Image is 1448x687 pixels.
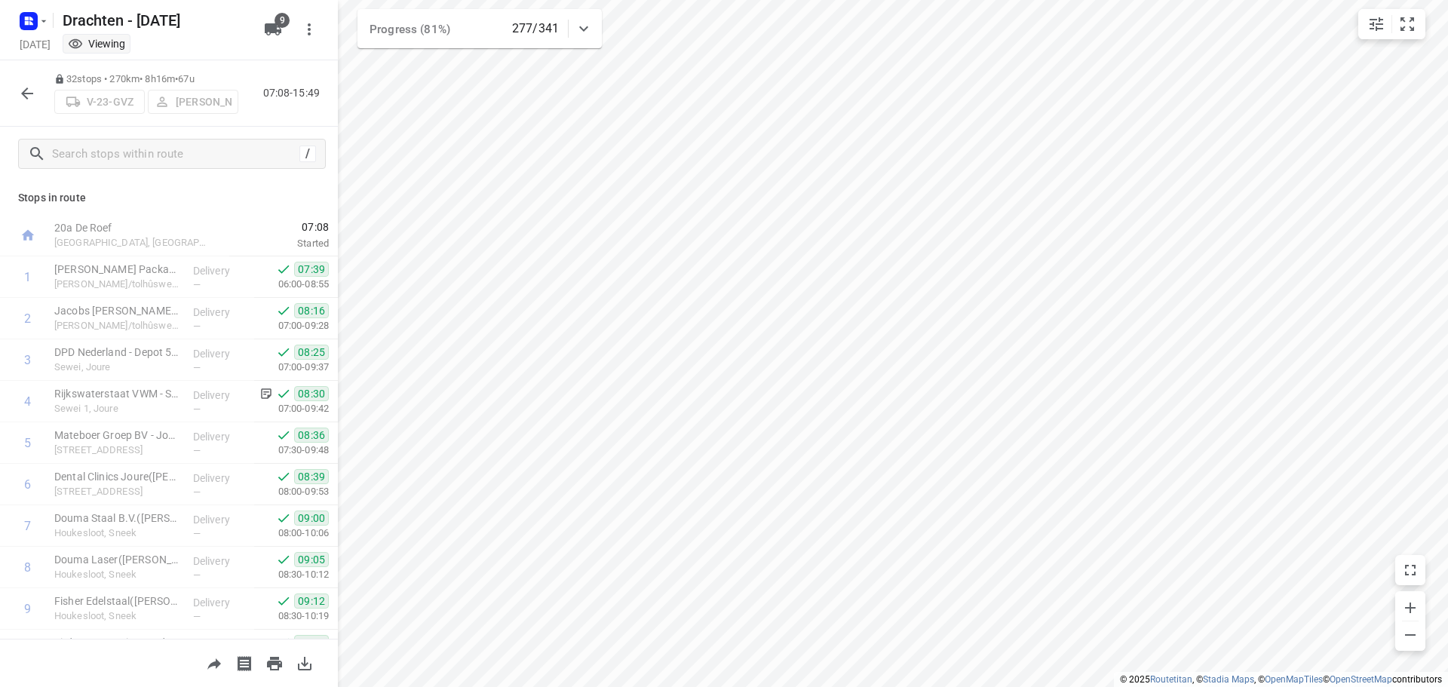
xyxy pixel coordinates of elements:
[254,484,329,499] p: 08:00-09:53
[24,477,31,492] div: 6
[54,262,181,277] p: Van de Velde Packaging - VJD(Jan-Eric Siemonsma)
[254,443,329,458] p: 07:30-09:48
[193,471,249,486] p: Delivery
[275,13,290,28] span: 9
[193,362,201,373] span: —
[294,386,329,401] span: 08:30
[299,146,316,162] div: /
[193,595,249,610] p: Delivery
[54,469,181,484] p: Dental Clinics Joure(Sophia Tadema)
[24,602,31,616] div: 9
[512,20,559,38] p: 277/341
[52,143,299,166] input: Search stops within route
[276,469,291,484] svg: Done
[1330,674,1392,685] a: OpenStreetMap
[263,85,326,101] p: 07:08-15:49
[276,428,291,443] svg: Done
[276,593,291,609] svg: Done
[294,303,329,318] span: 08:16
[1358,9,1425,39] div: small contained button group
[357,9,602,48] div: Progress (81%)277/341
[193,512,249,527] p: Delivery
[254,360,329,375] p: 07:00-09:37
[294,511,329,526] span: 09:00
[193,528,201,539] span: —
[54,318,181,333] p: Douwe Egberts/tolhûswei, Joure
[229,219,329,235] span: 07:08
[370,23,450,36] span: Progress (81%)
[294,345,329,360] span: 08:25
[1120,674,1442,685] li: © 2025 , © , © © contributors
[54,277,181,292] p: Douwe Egberts/tolhûswei, Joure
[54,635,181,650] p: Firda - Economie & Ondernemen(Ayla de Haan)
[193,486,201,498] span: —
[193,263,249,278] p: Delivery
[1150,674,1192,685] a: Routetitan
[259,655,290,670] span: Print route
[54,401,181,416] p: Sewei 1, Joure
[54,386,181,401] p: Rijkswaterstaat VWM - Steunpunt Joure(Arthur Zijlstra)
[54,593,181,609] p: Fisher Edelstaal(Ingrid Koopmans)
[294,262,329,277] span: 07:39
[1203,674,1254,685] a: Stadia Maps
[54,552,181,567] p: Douma Laser(Ingrid Koopmans)
[54,428,181,443] p: Mateboer Groep BV - Joure(A. Meijer)
[258,14,288,44] button: 9
[276,386,291,401] svg: Done
[294,635,329,650] span: 09:24
[254,609,329,624] p: 08:30-10:19
[193,279,201,290] span: —
[54,220,211,235] p: 20a De Roef
[193,305,249,320] p: Delivery
[175,73,178,84] span: •
[54,303,181,318] p: Jacobs Douwe Egberts NL BV - Joure(Jacobs Douwe Egberts Joure - Sietske Kramer of Annalies vd Vlis)
[24,394,31,409] div: 4
[178,73,194,84] span: 67u
[24,270,31,284] div: 1
[254,567,329,582] p: 08:30-10:12
[294,428,329,443] span: 08:36
[276,511,291,526] svg: Done
[254,277,329,292] p: 06:00-08:55
[276,635,291,650] svg: Done
[54,443,181,458] p: Madame Curieweg 29, Joure
[229,236,329,251] p: Started
[54,345,181,360] p: DPD Nederland - Depot 514 Joure(Martijn de Jong(wijziging via Laura Timmermans))
[193,320,201,332] span: —
[193,554,249,569] p: Delivery
[294,593,329,609] span: 09:12
[276,303,291,318] svg: Done
[193,346,249,361] p: Delivery
[276,345,291,360] svg: Done
[1361,9,1391,39] button: Map settings
[254,318,329,333] p: 07:00-09:28
[290,655,320,670] span: Download route
[199,655,229,670] span: Share route
[294,552,329,567] span: 09:05
[68,36,125,51] div: You are currently in view mode. To make any changes, go to edit project.
[193,636,249,652] p: Delivery
[193,403,201,415] span: —
[1392,9,1422,39] button: Fit zoom
[193,569,201,581] span: —
[193,388,249,403] p: Delivery
[54,609,181,624] p: Houkesloot, Sneek
[229,655,259,670] span: Print shipping labels
[54,511,181,526] p: Douma Staal B.V.(Ingrid Koopmans)
[193,445,201,456] span: —
[54,567,181,582] p: Houkesloot, Sneek
[276,552,291,567] svg: Done
[1265,674,1323,685] a: OpenMapTiles
[54,526,181,541] p: Houkesloot, Sneek
[254,401,329,416] p: 07:00-09:42
[193,611,201,622] span: —
[294,469,329,484] span: 08:39
[24,560,31,575] div: 8
[193,429,249,444] p: Delivery
[24,519,31,533] div: 7
[54,235,211,250] p: [GEOGRAPHIC_DATA], [GEOGRAPHIC_DATA]
[24,436,31,450] div: 5
[24,311,31,326] div: 2
[54,360,181,375] p: Sewei, Joure
[294,14,324,44] button: More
